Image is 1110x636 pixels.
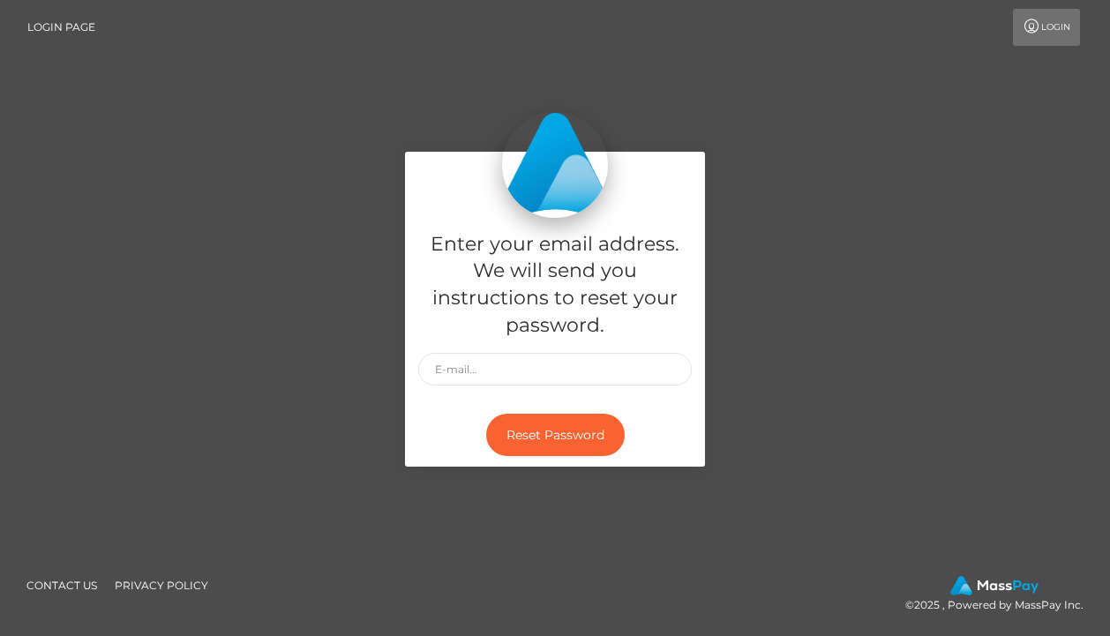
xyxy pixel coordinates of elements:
[486,414,625,457] button: Reset Password
[905,576,1097,615] div: © 2025 , Powered by MassPay Inc.
[418,231,692,340] h5: Enter your email address. We will send you instructions to reset your password.
[502,112,608,218] img: MassPay Login
[950,576,1039,595] img: MassPay
[19,572,104,599] a: Contact Us
[418,353,692,385] input: E-mail...
[1013,9,1080,46] a: Login
[27,9,95,46] a: Login Page
[108,572,215,599] a: Privacy Policy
